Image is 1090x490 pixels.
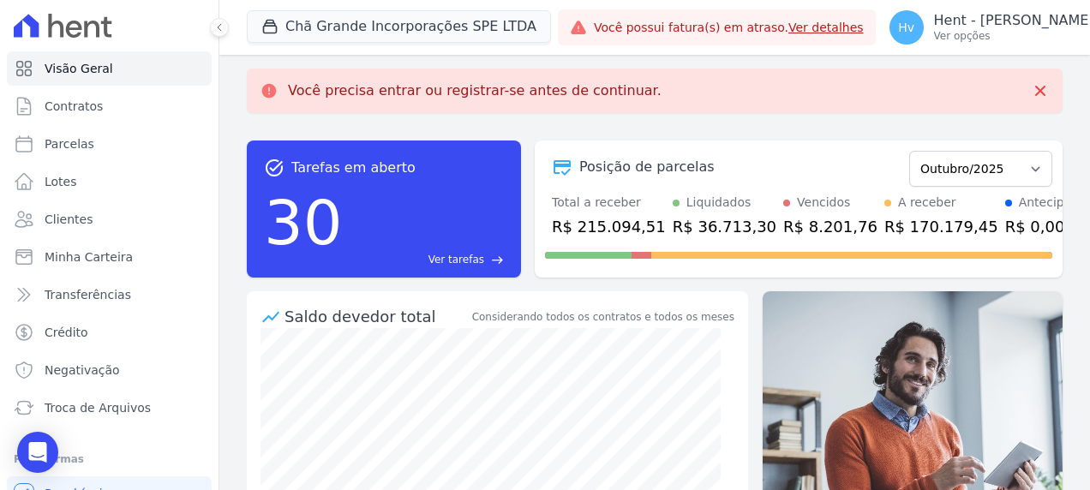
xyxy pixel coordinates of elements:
[45,362,120,379] span: Negativação
[284,305,469,328] div: Saldo devedor total
[264,178,343,267] div: 30
[45,135,94,152] span: Parcelas
[264,158,284,178] span: task_alt
[552,215,666,238] div: R$ 215.094,51
[45,399,151,416] span: Troca de Arquivos
[14,449,205,469] div: Plataformas
[7,164,212,199] a: Lotes
[45,248,133,266] span: Minha Carteira
[552,194,666,212] div: Total a receber
[45,98,103,115] span: Contratos
[1019,194,1087,212] div: Antecipado
[7,278,212,312] a: Transferências
[783,215,877,238] div: R$ 8.201,76
[428,252,484,267] span: Ver tarefas
[686,194,752,212] div: Liquidados
[797,194,850,212] div: Vencidos
[45,60,113,77] span: Visão Geral
[288,82,662,99] p: Você precisa entrar ou registrar-se antes de continuar.
[7,391,212,425] a: Troca de Arquivos
[7,202,212,236] a: Clientes
[45,286,131,303] span: Transferências
[594,19,864,37] span: Você possui fatura(s) em atraso.
[1005,215,1087,238] div: R$ 0,00
[7,89,212,123] a: Contratos
[350,252,504,267] a: Ver tarefas east
[291,158,416,178] span: Tarefas em aberto
[7,353,212,387] a: Negativação
[7,315,212,350] a: Crédito
[788,21,864,34] a: Ver detalhes
[884,215,998,238] div: R$ 170.179,45
[7,51,212,86] a: Visão Geral
[45,211,93,228] span: Clientes
[898,21,914,33] span: Hv
[247,10,551,43] button: Chã Grande Incorporações SPE LTDA
[17,432,58,473] div: Open Intercom Messenger
[7,127,212,161] a: Parcelas
[7,240,212,274] a: Minha Carteira
[45,324,88,341] span: Crédito
[472,309,734,325] div: Considerando todos os contratos e todos os meses
[579,157,715,177] div: Posição de parcelas
[45,173,77,190] span: Lotes
[673,215,776,238] div: R$ 36.713,30
[491,254,504,266] span: east
[898,194,956,212] div: A receber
